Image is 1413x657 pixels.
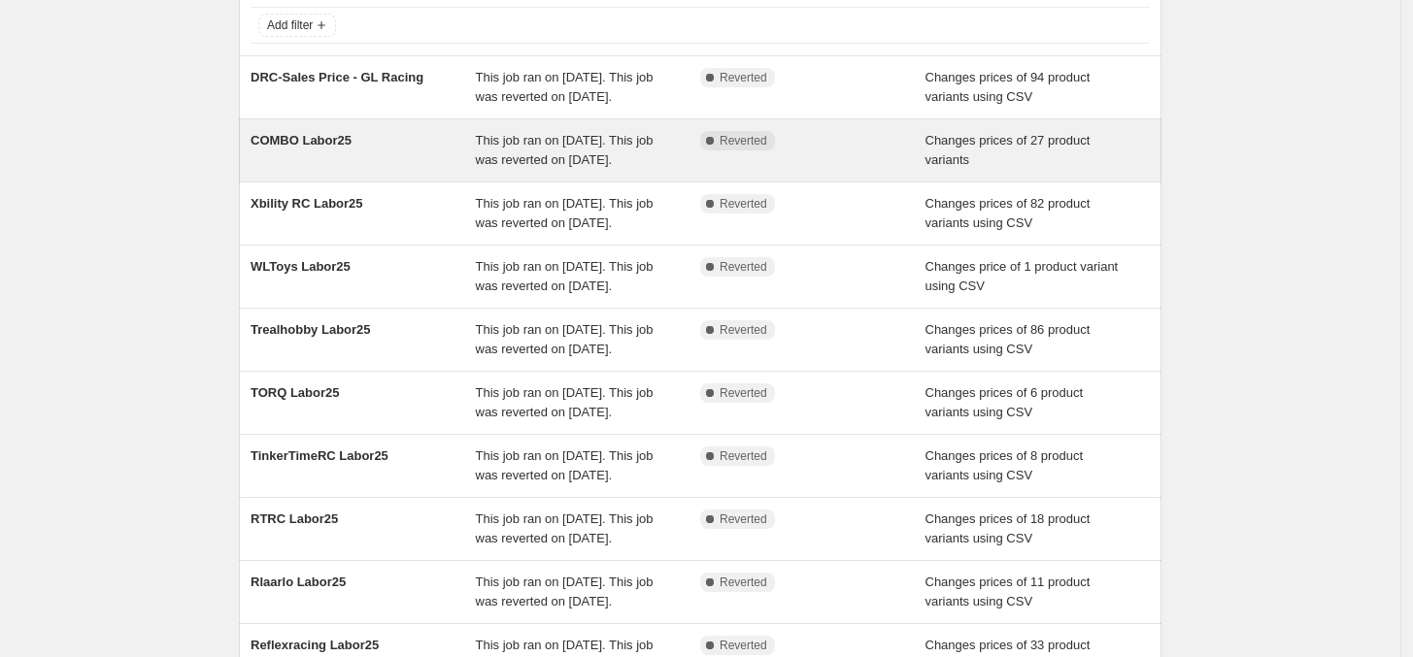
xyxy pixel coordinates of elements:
[925,448,1084,482] span: Changes prices of 8 product variants using CSV
[720,511,767,527] span: Reverted
[476,196,654,230] span: This job ran on [DATE]. This job was reverted on [DATE].
[251,575,346,589] span: Rlaarlo Labor25
[925,70,1091,104] span: Changes prices of 94 product variants using CSV
[720,70,767,85] span: Reverted
[925,259,1119,293] span: Changes price of 1 product variant using CSV
[925,385,1084,419] span: Changes prices of 6 product variants using CSV
[925,196,1091,230] span: Changes prices of 82 product variants using CSV
[476,259,654,293] span: This job ran on [DATE]. This job was reverted on [DATE].
[720,133,767,148] span: Reverted
[258,14,336,37] button: Add filter
[476,70,654,104] span: This job ran on [DATE]. This job was reverted on [DATE].
[720,448,767,464] span: Reverted
[251,70,423,84] span: DRC-Sales Price - GL Racing
[720,322,767,338] span: Reverted
[251,133,352,148] span: COMBO Labor25
[251,638,379,652] span: Reflexracing Labor25
[251,259,351,274] span: WLToys Labor25
[251,196,363,211] span: Xbility RC Labor25
[925,133,1091,167] span: Changes prices of 27 product variants
[925,322,1091,356] span: Changes prices of 86 product variants using CSV
[251,448,388,463] span: TinkerTimeRC Labor25
[720,385,767,401] span: Reverted
[251,511,338,526] span: RTRC Labor25
[720,575,767,590] span: Reverted
[476,511,654,545] span: This job ran on [DATE]. This job was reverted on [DATE].
[476,133,654,167] span: This job ran on [DATE]. This job was reverted on [DATE].
[267,17,313,33] span: Add filter
[925,575,1091,608] span: Changes prices of 11 product variants using CSV
[720,638,767,653] span: Reverted
[720,259,767,275] span: Reverted
[476,385,654,419] span: This job ran on [DATE]. This job was reverted on [DATE].
[251,322,371,337] span: Trealhobby Labor25
[476,322,654,356] span: This job ran on [DATE]. This job was reverted on [DATE].
[251,385,340,400] span: TORQ Labor25
[476,575,654,608] span: This job ran on [DATE]. This job was reverted on [DATE].
[476,448,654,482] span: This job ran on [DATE]. This job was reverted on [DATE].
[720,196,767,212] span: Reverted
[925,511,1091,545] span: Changes prices of 18 product variants using CSV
